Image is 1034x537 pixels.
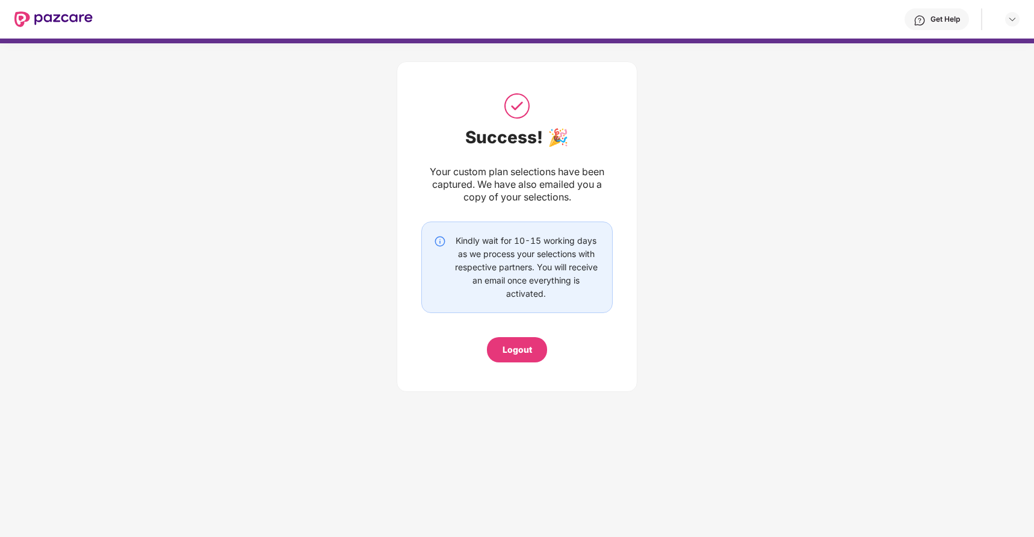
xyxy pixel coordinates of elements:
[434,235,446,247] img: svg+xml;base64,PHN2ZyBpZD0iSW5mby0yMHgyMCIgeG1sbnM9Imh0dHA6Ly93d3cudzMub3JnLzIwMDAvc3ZnIiB3aWR0aD...
[14,11,93,27] img: New Pazcare Logo
[914,14,926,26] img: svg+xml;base64,PHN2ZyBpZD0iSGVscC0zMngzMiIgeG1sbnM9Imh0dHA6Ly93d3cudzMub3JnLzIwMDAvc3ZnIiB3aWR0aD...
[503,343,532,356] div: Logout
[502,91,532,121] img: svg+xml;base64,PHN2ZyB3aWR0aD0iNTAiIGhlaWdodD0iNTAiIHZpZXdCb3g9IjAgMCA1MCA1MCIgZmlsbD0ibm9uZSIgeG...
[1008,14,1017,24] img: svg+xml;base64,PHN2ZyBpZD0iRHJvcGRvd24tMzJ4MzIiIHhtbG5zPSJodHRwOi8vd3d3LnczLm9yZy8yMDAwL3N2ZyIgd2...
[452,234,600,300] div: Kindly wait for 10-15 working days as we process your selections with respective partners. You wi...
[421,166,613,203] div: Your custom plan selections have been captured. We have also emailed you a copy of your selections.
[421,127,613,147] div: Success! 🎉
[930,14,960,24] div: Get Help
